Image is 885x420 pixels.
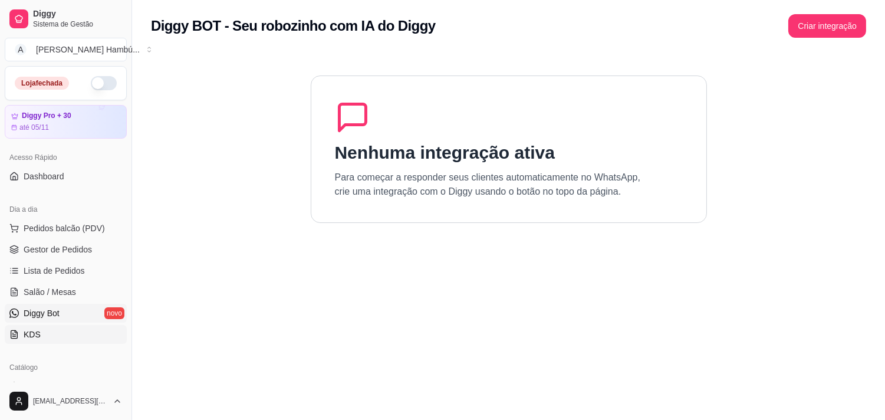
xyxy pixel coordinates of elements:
[5,200,127,219] div: Dia a dia
[5,219,127,238] button: Pedidos balcão (PDV)
[33,9,122,19] span: Diggy
[335,170,641,199] p: Para começar a responder seus clientes automaticamente no WhatsApp, crie uma integração com o Dig...
[24,286,76,298] span: Salão / Mesas
[22,111,71,120] article: Diggy Pro + 30
[24,244,92,255] span: Gestor de Pedidos
[5,377,127,396] a: Produtos
[15,44,27,55] span: A
[5,325,127,344] a: KDS
[5,304,127,323] a: Diggy Botnovo
[33,396,108,406] span: [EMAIL_ADDRESS][DOMAIN_NAME]
[5,167,127,186] a: Dashboard
[24,380,57,392] span: Produtos
[24,222,105,234] span: Pedidos balcão (PDV)
[24,307,60,319] span: Diggy Bot
[5,358,127,377] div: Catálogo
[5,38,127,61] button: Select a team
[19,123,49,132] article: até 05/11
[5,387,127,415] button: [EMAIL_ADDRESS][DOMAIN_NAME]
[33,19,122,29] span: Sistema de Gestão
[788,14,866,38] button: Criar integração
[5,148,127,167] div: Acesso Rápido
[24,329,41,340] span: KDS
[91,76,117,90] button: Alterar Status
[36,44,140,55] div: [PERSON_NAME] Hambú ...
[5,105,127,139] a: Diggy Pro + 30até 05/11
[24,170,64,182] span: Dashboard
[335,142,555,163] h1: Nenhuma integração ativa
[24,265,85,277] span: Lista de Pedidos
[151,17,436,35] h2: Diggy BOT - Seu robozinho com IA do Diggy
[15,77,69,90] div: Loja fechada
[5,261,127,280] a: Lista de Pedidos
[5,5,127,33] a: DiggySistema de Gestão
[5,283,127,301] a: Salão / Mesas
[5,240,127,259] a: Gestor de Pedidos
